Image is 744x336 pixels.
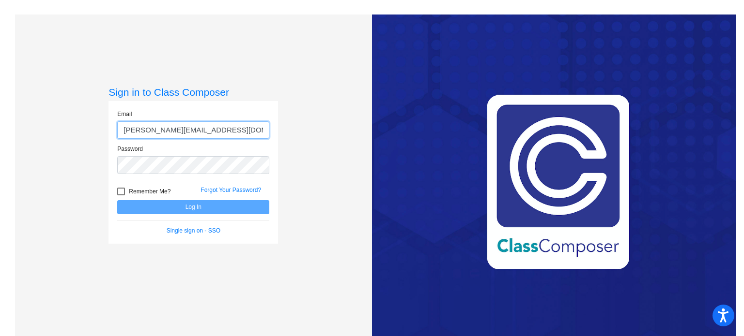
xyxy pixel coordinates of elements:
[129,186,170,197] span: Remember Me?
[108,86,278,98] h3: Sign in to Class Composer
[167,227,220,234] a: Single sign on - SSO
[201,187,261,193] a: Forgot Your Password?
[117,200,269,214] button: Log In
[117,110,132,118] label: Email
[117,145,143,153] label: Password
